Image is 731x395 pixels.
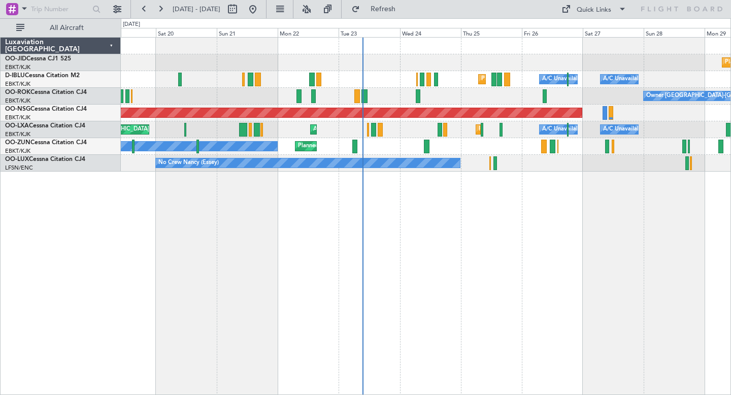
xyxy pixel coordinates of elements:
[461,28,522,37] div: Thu 25
[542,122,731,137] div: A/C Unavailable [GEOGRAPHIC_DATA] ([GEOGRAPHIC_DATA] National)
[278,28,339,37] div: Mon 22
[583,28,644,37] div: Sat 27
[5,56,26,62] span: OO-JID
[5,89,30,95] span: OO-ROK
[5,63,30,71] a: EBKT/KJK
[522,28,583,37] div: Fri 26
[26,24,107,31] span: All Aircraft
[577,5,611,15] div: Quick Links
[5,130,30,138] a: EBKT/KJK
[5,114,30,121] a: EBKT/KJK
[5,56,71,62] a: OO-JIDCessna CJ1 525
[5,140,30,146] span: OO-ZUN
[313,122,424,137] div: AOG Maint Kortrijk-[GEOGRAPHIC_DATA]
[5,156,85,162] a: OO-LUXCessna Citation CJ4
[362,6,405,13] span: Refresh
[479,122,597,137] div: Planned Maint Kortrijk-[GEOGRAPHIC_DATA]
[5,164,33,172] a: LFSN/ENC
[123,20,140,29] div: [DATE]
[5,97,30,105] a: EBKT/KJK
[400,28,461,37] div: Wed 24
[5,123,29,129] span: OO-LXA
[603,122,645,137] div: A/C Unavailable
[347,1,408,17] button: Refresh
[5,73,25,79] span: D-IBLU
[339,28,400,37] div: Tue 23
[5,73,80,79] a: D-IBLUCessna Citation M2
[5,156,29,162] span: OO-LUX
[644,28,705,37] div: Sun 28
[5,140,87,146] a: OO-ZUNCessna Citation CJ4
[556,1,632,17] button: Quick Links
[298,139,416,154] div: Planned Maint Kortrijk-[GEOGRAPHIC_DATA]
[173,5,220,14] span: [DATE] - [DATE]
[5,106,87,112] a: OO-NSGCessna Citation CJ4
[95,28,156,37] div: Fri 19
[217,28,278,37] div: Sun 21
[5,147,30,155] a: EBKT/KJK
[158,155,219,171] div: No Crew Nancy (Essey)
[11,20,110,36] button: All Aircraft
[5,89,87,95] a: OO-ROKCessna Citation CJ4
[5,80,30,88] a: EBKT/KJK
[5,123,85,129] a: OO-LXACessna Citation CJ4
[5,106,30,112] span: OO-NSG
[31,2,89,17] input: Trip Number
[542,72,731,87] div: A/C Unavailable [GEOGRAPHIC_DATA] ([GEOGRAPHIC_DATA] National)
[156,28,217,37] div: Sat 20
[481,72,594,87] div: Planned Maint Nice ([GEOGRAPHIC_DATA])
